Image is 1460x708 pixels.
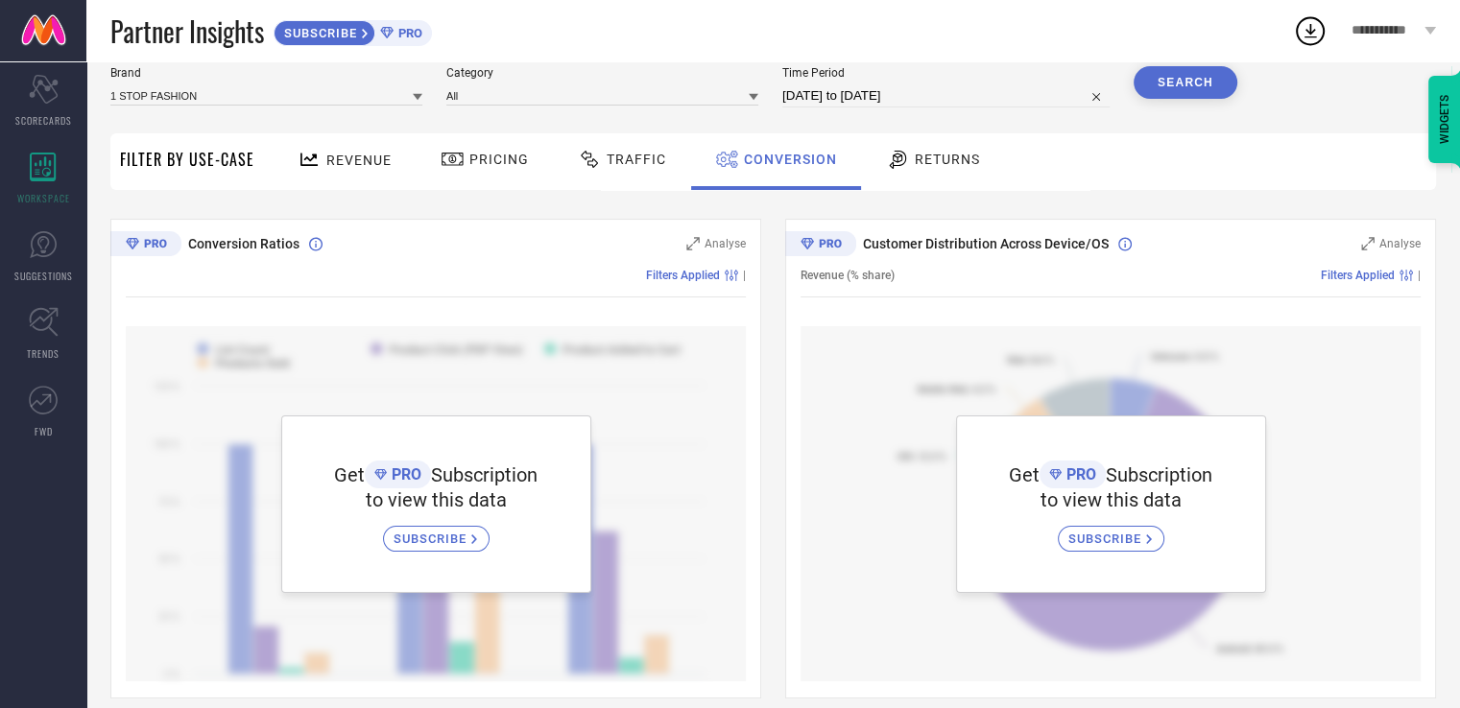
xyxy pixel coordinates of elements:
span: Conversion [744,152,837,167]
a: SUBSCRIBE [383,511,490,552]
span: PRO [1062,465,1096,484]
svg: Zoom [686,237,700,250]
div: Premium [110,231,181,260]
span: Conversion Ratios [188,236,299,251]
span: Get [1009,463,1040,486]
span: Traffic [607,152,666,167]
span: Subscription [1106,463,1212,486]
div: Premium [785,231,856,260]
span: SUBSCRIBE [275,26,362,40]
button: Search [1134,66,1237,99]
span: Partner Insights [110,12,264,51]
span: Filters Applied [646,269,720,282]
svg: Zoom [1361,237,1375,250]
span: Customer Distribution Across Device/OS [863,236,1109,251]
span: Pricing [469,152,529,167]
span: Get [334,463,365,486]
span: Subscription [431,463,538,486]
span: Analyse [1379,237,1421,250]
span: PRO [387,465,421,484]
span: to view this data [366,488,507,511]
span: SUGGESTIONS [14,269,73,283]
span: Revenue (% share) [801,269,895,282]
span: Revenue [326,153,392,168]
span: Filters Applied [1321,269,1395,282]
span: Category [446,66,758,80]
div: Open download list [1293,13,1328,48]
span: SUBSCRIBE [1068,531,1146,546]
span: PRO [394,26,422,40]
input: Select time period [782,84,1110,107]
a: SUBSCRIBE [1058,511,1164,552]
span: | [743,269,746,282]
span: FWD [35,424,53,438]
span: SCORECARDS [15,113,72,128]
span: Time Period [782,66,1110,80]
span: TRENDS [27,346,60,361]
span: SUBSCRIBE [394,531,471,546]
span: Filter By Use-Case [120,148,254,171]
span: | [1418,269,1421,282]
span: to view this data [1041,488,1182,511]
span: Returns [915,152,980,167]
a: SUBSCRIBEPRO [274,15,432,46]
span: WORKSPACE [17,191,70,205]
span: Brand [110,66,422,80]
span: Analyse [705,237,746,250]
